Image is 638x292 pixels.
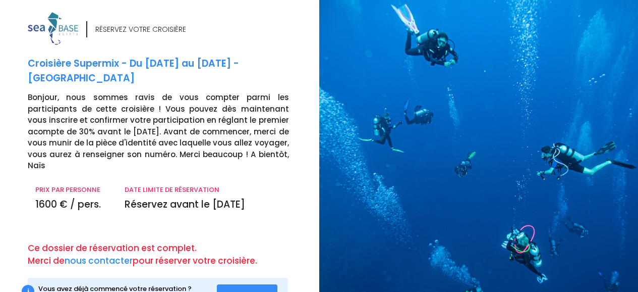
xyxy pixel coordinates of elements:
p: Bonjour, nous sommes ravis de vous compter parmi les participants de cette croisière ! Vous pouve... [28,92,312,172]
a: nous contacter [65,255,133,267]
p: 1600 € / pers. [35,198,109,212]
p: Croisière Supermix - Du [DATE] au [DATE] - [GEOGRAPHIC_DATA] [28,57,312,85]
p: PRIX PAR PERSONNE [35,185,109,195]
p: Réservez avant le [DATE] [125,198,288,212]
div: RÉSERVEZ VOTRE CROISIÈRE [95,24,186,35]
p: Ce dossier de réservation est complet. Merci de pour réserver votre croisière. [28,242,312,268]
p: DATE LIMITE DE RÉSERVATION [125,185,288,195]
img: logo_color1.png [28,12,78,45]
